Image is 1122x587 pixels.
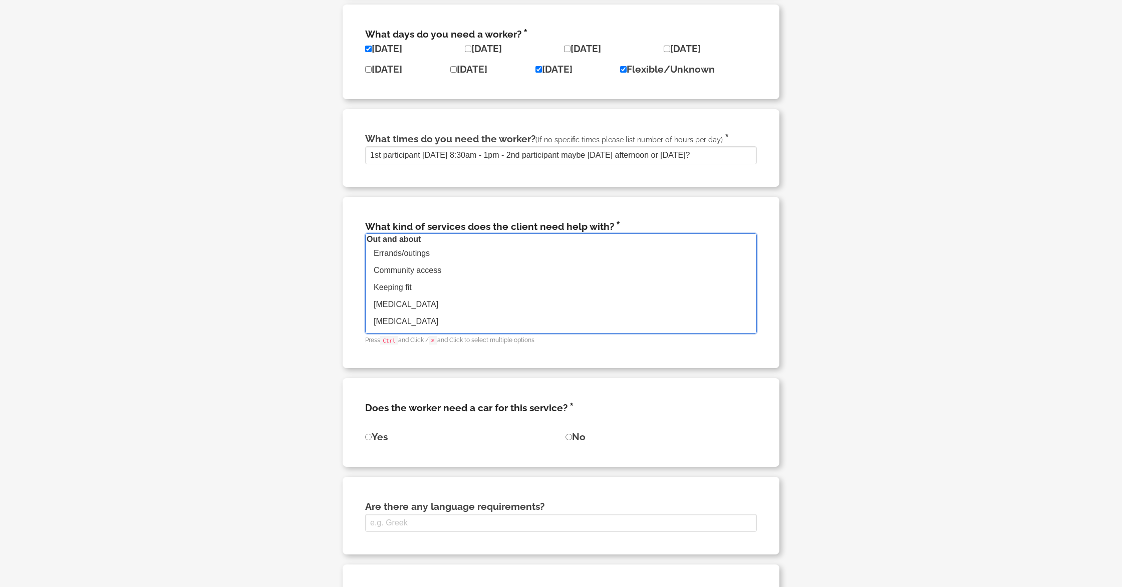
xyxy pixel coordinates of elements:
input: Flexible/Unknown [620,66,627,73]
input: [DATE] [564,46,571,52]
label: No [566,431,586,442]
label: [DATE] [535,64,573,75]
input: [DATE] [465,46,471,52]
option: Errands/outings [366,245,756,262]
option: Keeping fit [366,279,756,296]
h3: Does the worker need a car for this service? [365,401,757,415]
input: [DATE] [365,46,372,52]
option: Skills development (Travel training, setting routines etc.) [366,330,756,347]
label: [DATE] [465,43,502,54]
label: [DATE] [450,64,487,75]
label: [DATE] [365,64,402,75]
small: Press and Click / and Click to select multiple options [365,337,534,344]
label: [DATE] [365,43,402,54]
option: [MEDICAL_DATA] [366,313,756,330]
label: Flexible/Unknown [620,64,715,75]
input: [DATE] [365,66,372,73]
label: [DATE] [564,43,601,54]
h3: What kind of services does the client need help with? [365,219,757,234]
label: What times do you need the worker? [365,133,723,144]
input: [DATE] [535,66,542,73]
input: Yes [365,434,372,440]
code: ⌘ [429,336,437,345]
label: What days do you need a worker? [365,29,521,40]
input: [DATE] [450,66,457,73]
option: [MEDICAL_DATA] [366,296,756,313]
code: Ctrl [380,336,398,345]
input: e.g. Greek [365,514,757,532]
label: Are there any language requirements? [365,501,544,512]
label: Yes [365,431,388,442]
option: Community access [366,262,756,279]
label: [DATE] [664,43,701,54]
input: No [566,434,572,440]
input: e.g. 9am to 4pm [365,146,757,164]
input: [DATE] [664,46,670,52]
small: (If no specific times please list number of hours per day) [535,135,723,144]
